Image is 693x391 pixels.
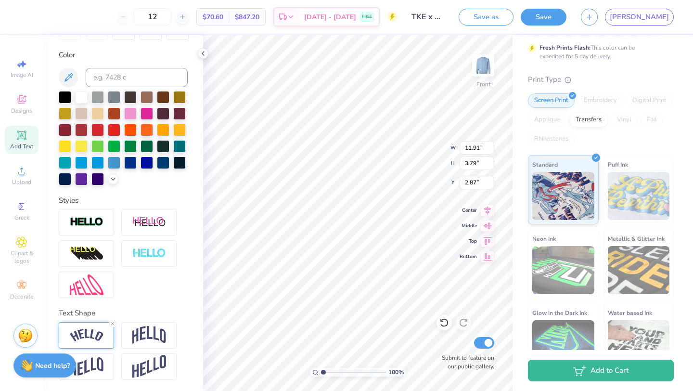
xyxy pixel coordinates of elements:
[539,43,658,61] div: This color can be expedited for 5 day delivery.
[528,74,674,85] div: Print Type
[59,195,188,206] div: Styles
[608,159,628,169] span: Puff Ink
[474,56,493,75] img: Front
[577,93,623,108] div: Embroidery
[610,12,669,23] span: [PERSON_NAME]
[134,8,171,26] input: – –
[362,13,372,20] span: FREE
[59,50,188,61] div: Color
[626,93,673,108] div: Digital Print
[132,216,166,228] img: Shadow
[641,113,663,127] div: Foil
[70,357,103,376] img: Flag
[532,246,594,294] img: Neon Ink
[11,107,32,115] span: Designs
[460,222,477,229] span: Middle
[608,246,670,294] img: Metallic & Glitter Ink
[460,253,477,260] span: Bottom
[10,143,33,150] span: Add Text
[532,320,594,368] img: Glow in the Dark Ink
[5,249,38,265] span: Clipart & logos
[388,368,404,377] span: 100 %
[476,80,490,89] div: Front
[528,93,575,108] div: Screen Print
[14,214,29,222] span: Greek
[203,12,223,22] span: $70.60
[608,308,652,318] span: Water based Ink
[304,12,356,22] span: [DATE] - [DATE]
[532,308,587,318] span: Glow in the Dark Ink
[608,320,670,368] img: Water based Ink
[608,234,665,244] span: Metallic & Glitter Ink
[460,207,477,214] span: Center
[608,172,670,220] img: Puff Ink
[70,329,103,342] img: Arc
[35,361,70,370] strong: Need help?
[132,248,166,259] img: Negative Space
[86,68,188,87] input: e.g. 7428 c
[532,159,558,169] span: Standard
[539,44,590,52] strong: Fresh Prints Flash:
[70,217,103,228] img: Stroke
[132,326,166,344] img: Arch
[528,132,575,146] div: Rhinestones
[132,355,166,378] img: Rise
[404,7,451,26] input: Untitled Design
[11,71,33,79] span: Image AI
[70,246,103,261] img: 3d Illusion
[569,113,608,127] div: Transfers
[611,113,638,127] div: Vinyl
[59,308,188,319] div: Text Shape
[528,113,566,127] div: Applique
[605,9,674,26] a: [PERSON_NAME]
[521,9,566,26] button: Save
[532,172,594,220] img: Standard
[235,12,259,22] span: $847.20
[532,234,556,244] span: Neon Ink
[12,178,31,186] span: Upload
[10,293,33,300] span: Decorate
[459,9,513,26] button: Save as
[528,360,674,381] button: Add to Cart
[70,274,103,295] img: Free Distort
[460,238,477,245] span: Top
[436,353,494,371] label: Submit to feature on our public gallery.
